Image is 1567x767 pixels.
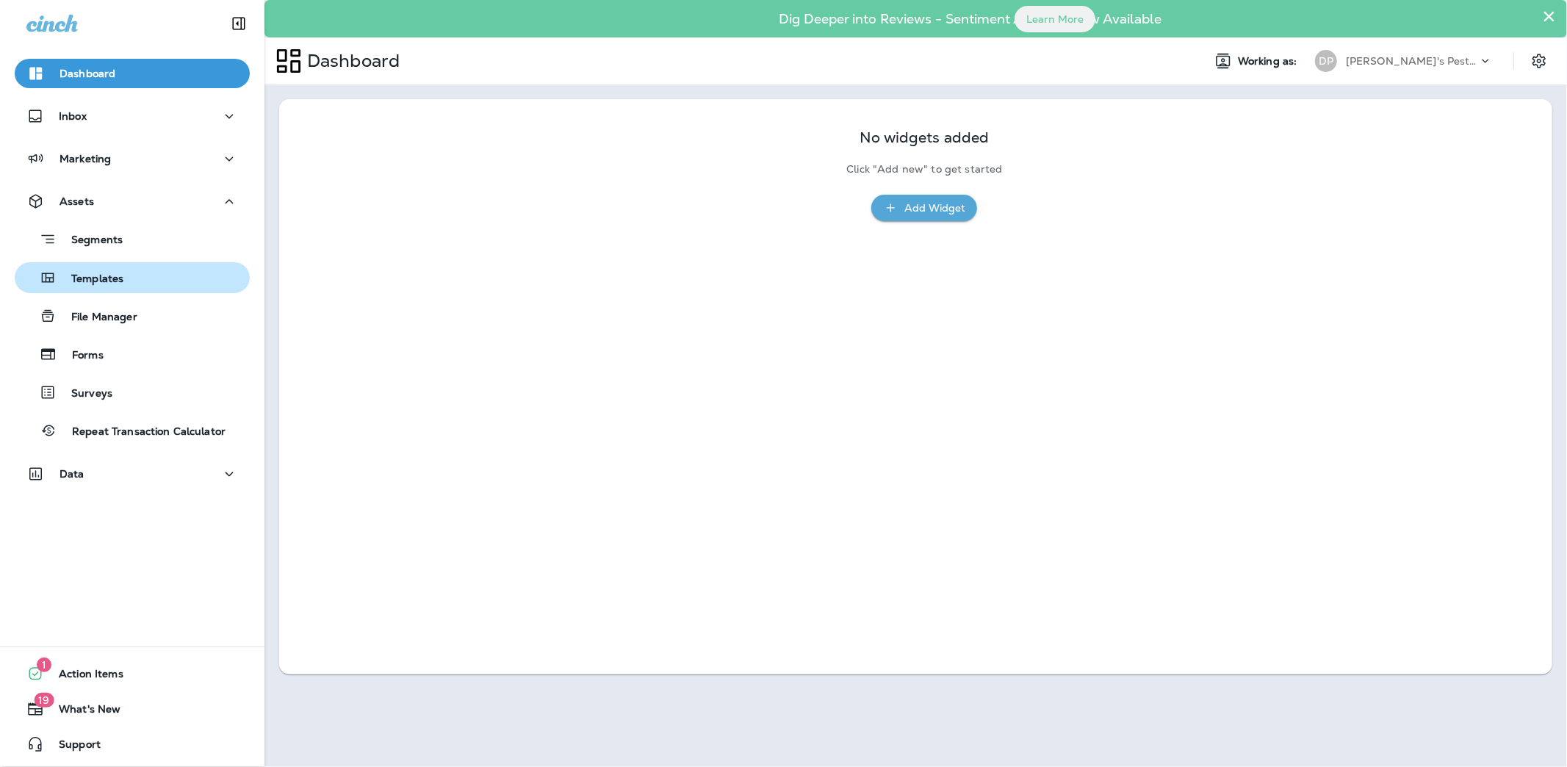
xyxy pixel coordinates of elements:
[15,459,250,489] button: Data
[15,187,250,216] button: Assets
[15,415,250,446] button: Repeat Transaction Calculator
[60,153,111,165] p: Marketing
[904,199,965,217] div: Add Widget
[44,738,101,756] span: Support
[1238,55,1300,68] span: Working as:
[860,132,989,144] p: No widgets added
[57,234,123,248] p: Segments
[1015,6,1095,32] button: Learn More
[60,468,84,480] p: Data
[1542,4,1556,28] button: Close
[57,273,123,287] p: Templates
[60,68,115,79] p: Dashboard
[57,425,226,439] p: Repeat Transaction Calculator
[1526,48,1552,74] button: Settings
[15,730,250,759] button: Support
[59,110,87,122] p: Inbox
[37,658,51,672] span: 1
[15,101,250,131] button: Inbox
[1346,55,1478,67] p: [PERSON_NAME]'s Pest Control
[846,163,1002,176] p: Click "Add new" to get started
[15,659,250,688] button: 1Action Items
[218,9,259,38] button: Collapse Sidebar
[57,387,112,401] p: Surveys
[15,339,250,370] button: Forms
[15,223,250,255] button: Segments
[15,300,250,331] button: File Manager
[1315,50,1337,72] div: DP
[44,668,123,685] span: Action Items
[301,50,400,72] p: Dashboard
[34,693,54,707] span: 19
[15,144,250,173] button: Marketing
[57,311,137,325] p: File Manager
[44,703,120,721] span: What's New
[15,262,250,293] button: Templates
[736,17,1204,21] p: Dig Deeper into Reviews - Sentiment Analysis Now Available
[60,195,94,207] p: Assets
[871,195,977,222] button: Add Widget
[15,694,250,724] button: 19What's New
[57,349,104,363] p: Forms
[15,59,250,88] button: Dashboard
[15,377,250,408] button: Surveys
